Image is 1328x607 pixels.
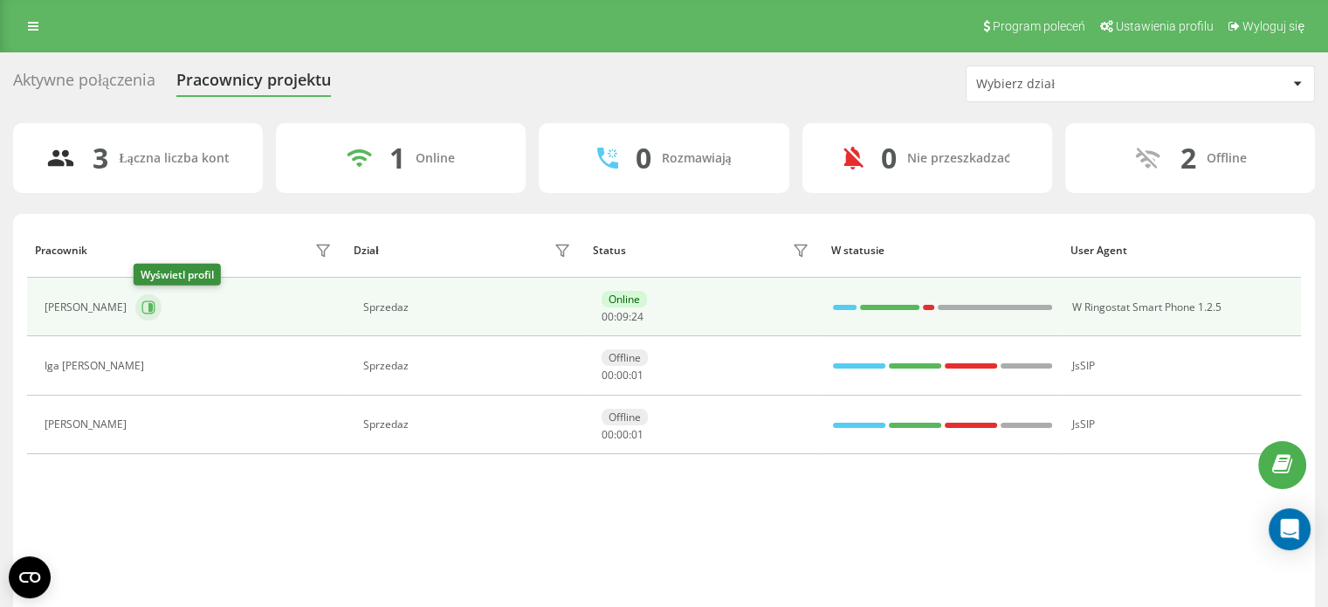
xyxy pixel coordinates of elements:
div: Offline [602,409,648,425]
div: Sprzedaz [363,360,575,372]
button: Open CMP widget [9,556,51,598]
div: Dział [354,245,378,257]
div: Aktywne połączenia [13,71,155,98]
span: W Ringostat Smart Phone 1.2.5 [1071,300,1221,314]
span: Wyloguj się [1242,19,1304,33]
div: [PERSON_NAME] [45,418,131,431]
span: 24 [631,309,643,324]
span: Ustawienia profilu [1116,19,1214,33]
div: Online [602,291,647,307]
div: Wybierz dział [976,77,1185,92]
div: 0 [881,141,897,175]
div: : : [602,429,643,441]
span: JsSIP [1071,417,1094,431]
div: Rozmawiają [662,151,732,166]
span: 00 [616,368,629,383]
div: W statusie [831,245,1054,257]
span: 01 [631,368,643,383]
div: : : [602,311,643,323]
div: 0 [636,141,651,175]
div: Online [416,151,455,166]
span: JsSIP [1071,358,1094,373]
div: 1 [389,141,405,175]
span: 00 [616,427,629,442]
span: 00 [602,427,614,442]
span: 00 [602,368,614,383]
div: Pracownicy projektu [176,71,331,98]
div: Wyświetl profil [134,264,221,286]
span: 09 [616,309,629,324]
div: Open Intercom Messenger [1269,508,1311,550]
div: Offline [1206,151,1246,166]
div: Sprzedaz [363,418,575,431]
div: 3 [93,141,108,175]
div: Iga [PERSON_NAME] [45,360,148,372]
div: Pracownik [35,245,87,257]
div: 2 [1180,141,1195,175]
span: Program poleceń [993,19,1085,33]
div: [PERSON_NAME] [45,301,131,314]
div: Status [593,245,626,257]
div: Nie przeszkadzać [907,151,1010,166]
div: : : [602,369,643,382]
div: Łączna liczba kont [119,151,229,166]
div: User Agent [1070,245,1293,257]
div: Offline [602,349,648,366]
span: 01 [631,427,643,442]
div: Sprzedaz [363,301,575,314]
span: 00 [602,309,614,324]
